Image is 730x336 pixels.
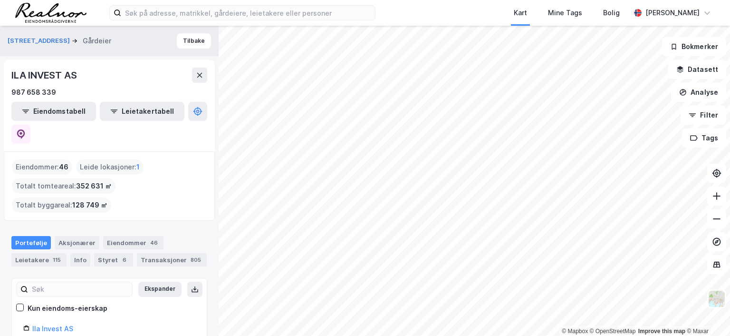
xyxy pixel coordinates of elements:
div: Mine Tags [548,7,582,19]
div: Totalt tomteareal : [12,178,115,194]
div: Eiendommer : [12,159,72,175]
div: Aksjonærer [55,236,99,249]
div: Bolig [603,7,620,19]
img: realnor-logo.934646d98de889bb5806.png [15,3,86,23]
div: 115 [51,255,63,265]
button: Leietakertabell [100,102,184,121]
a: OpenStreetMap [590,328,636,335]
img: Z [708,290,726,308]
span: 1 [136,161,140,173]
button: Datasett [668,60,726,79]
div: Eiendommer [103,236,163,249]
div: Styret [94,253,133,267]
div: Portefølje [11,236,51,249]
input: Søk [28,282,132,296]
a: Improve this map [638,328,685,335]
a: Ila Invest AS [32,325,73,333]
div: Kart [514,7,527,19]
button: Eiendomstabell [11,102,96,121]
button: Analyse [671,83,726,102]
button: Tilbake [177,33,211,49]
button: Ekspander [138,282,182,297]
button: Bokmerker [662,37,726,56]
button: Tags [682,128,726,148]
div: [PERSON_NAME] [645,7,700,19]
a: Mapbox [562,328,588,335]
button: Filter [681,106,726,125]
button: [STREET_ADDRESS] [8,36,72,46]
div: Transaksjoner [137,253,207,267]
span: 46 [59,161,68,173]
div: Kontrollprogram for chat [682,290,730,336]
div: Kun eiendoms-eierskap [28,303,107,314]
div: Leide lokasjoner : [76,159,144,175]
div: 46 [148,238,160,247]
div: 805 [189,255,203,265]
div: ILA INVEST AS [11,68,78,83]
div: Totalt byggareal : [12,198,111,213]
div: Leietakere [11,253,67,267]
div: Gårdeier [83,35,111,47]
div: Info [70,253,90,267]
div: 987 658 339 [11,87,56,98]
input: Søk på adresse, matrikkel, gårdeiere, leietakere eller personer [121,6,375,20]
iframe: Chat Widget [682,290,730,336]
span: 128 749 ㎡ [72,199,107,211]
div: 6 [120,255,129,265]
span: 352 631 ㎡ [76,180,112,192]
